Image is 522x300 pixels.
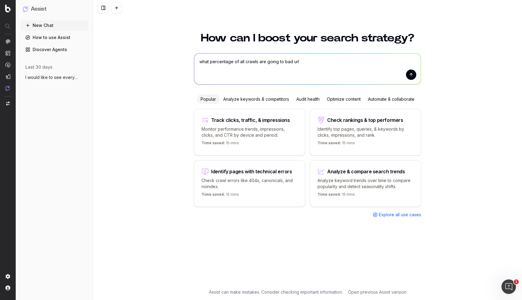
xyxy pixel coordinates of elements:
p: Assist can make mistakes. Consider checking important information. [209,289,343,295]
span: Time saved: [201,192,225,197]
img: Studio [5,74,10,79]
p: 15 mins [201,192,239,199]
p: Identify top pages, queries, & keywords by clicks, impressions, and rank. [317,126,414,138]
button: I would like to see every bot that has c [21,73,88,82]
img: Activation [5,62,10,67]
span: Time saved: [317,141,341,145]
button: New Chat [21,21,88,30]
span: I would like to see every bot that has c [25,74,79,80]
div: Analyze & compare search trends [327,169,405,174]
div: Check rankings & top performers [327,118,403,122]
img: Setting [5,274,10,279]
p: Check crawl errors like 404s, canonicals, and noindex. [201,178,298,190]
a: Open previous Assist version [348,289,406,295]
img: Analytics [5,39,10,44]
div: Audit health [293,94,323,104]
textarea: what percentage of all crawls are going to [GEOGRAPHIC_DATA] [194,54,421,84]
div: Identify pages with technical errors [211,169,292,174]
span: Time saved: [201,141,225,145]
span: Explore all use cases [379,212,421,218]
a: Explore all use cases [373,212,421,218]
img: Assist [5,86,10,91]
div: Track clicks, traffic, & impressions [211,118,290,122]
span: 1 [514,279,519,284]
p: Monitor performance trends, impressions, clicks, and CTR by device and period. [201,126,298,138]
img: Intelligence [5,51,10,56]
iframe: Intercom live chat [501,279,516,294]
p: 15 mins [317,141,355,148]
h1: How can I boost your search strategy? [194,33,421,44]
div: Optimize content [323,94,364,104]
div: Automate & collaborate [364,94,418,104]
p: 15 mins [317,192,355,199]
a: Discover Agents [21,45,88,54]
p: Analyze keyword trends over time to compare popularity and detect seasonality shifts. [317,178,414,190]
img: Botify logo [5,5,11,12]
img: Assist [23,6,28,12]
p: 15 mins [201,141,239,148]
img: My account [5,285,10,290]
span: last 30 days [25,64,53,70]
img: Switch project [6,101,10,106]
div: Popular [197,94,220,104]
span: Time saved: [317,192,341,197]
button: Assist [23,5,86,13]
a: How to use Assist [21,33,88,42]
h1: Assist [31,5,47,13]
div: Analyze keywords & competitors [220,94,293,104]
